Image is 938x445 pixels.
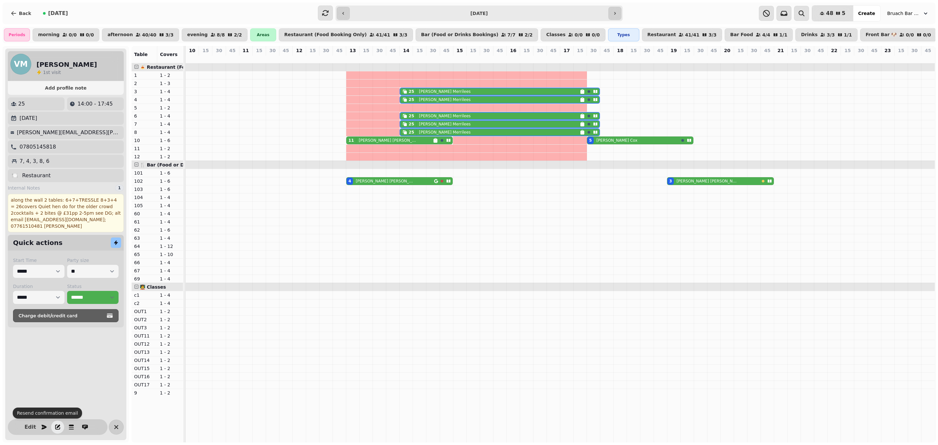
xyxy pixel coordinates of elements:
p: 15 [791,47,797,54]
p: OUT11 [134,333,155,339]
p: 1 - 6 [160,227,180,233]
p: 45 [657,47,663,54]
p: 30 [751,47,757,54]
span: 5 [842,11,846,16]
p: 0 [203,55,208,62]
p: 0 / 0 [592,33,600,37]
p: 0 [658,55,663,62]
span: [DATE] [48,11,68,16]
p: 1 - 6 [160,137,180,144]
p: [PERSON_NAME][EMAIL_ADDRESS][PERSON_NAME][DOMAIN_NAME] [17,129,121,136]
p: 15 [203,47,209,54]
p: 0 / 0 [906,33,914,37]
p: 1 - 2 [160,153,180,160]
p: 17 [563,47,570,54]
p: 41 / 41 [685,33,699,37]
p: Front Bar 🐶 [866,32,897,37]
p: [DATE] [20,114,37,122]
p: 14:00 - 17:45 [78,100,113,108]
p: 0 [257,55,262,62]
p: 16 [510,47,516,54]
p: OUT17 [134,381,155,388]
p: 4 [134,96,155,103]
span: 🍴 Bar (Food or Drinks Bookings) [140,162,224,167]
p: 1 - 4 [160,300,180,307]
p: 13 [349,47,356,54]
p: 5 [134,105,155,111]
p: 0 [337,55,342,62]
p: 0 [858,55,863,62]
p: 61 [134,219,155,225]
p: 1 - 2 [160,365,180,372]
p: 15 [417,47,423,54]
p: 3 / 3 [827,33,835,37]
p: 0 [216,55,221,62]
span: Bruach Bar & Restaurant [887,10,920,17]
p: 5 [591,55,596,62]
p: 1 - 2 [160,145,180,152]
p: OUT16 [134,373,155,380]
span: Internal Notes [8,185,40,191]
p: c2 [134,300,155,307]
p: 1 - 10 [160,251,180,258]
p: [PERSON_NAME] Cox [596,138,637,143]
p: 30 [376,47,382,54]
span: Table [134,52,148,57]
div: 25 [409,130,414,135]
p: 103 [134,186,155,193]
p: 1 - 6 [160,170,180,176]
p: 0 [511,55,516,62]
p: 25 [18,100,25,108]
p: 0 [230,55,235,62]
p: 19 [671,47,677,54]
p: 0 [872,55,877,62]
button: Front Bar 🐶0/00/0 [860,28,937,41]
p: 0 [711,55,717,62]
p: 7, 4, 3, 8, 6 [20,157,50,165]
p: 0 [685,55,690,62]
p: 0 / 0 [69,33,77,37]
p: 1 [134,72,155,79]
p: Bar (Food or Drinks Bookings) [421,32,498,37]
p: Restaurant (Food Booking Only) [284,32,367,37]
p: evening [187,32,208,37]
p: 45 [925,47,931,54]
span: 48 [826,11,833,16]
p: 1 - 2 [160,381,180,388]
p: 1 - 2 [160,341,180,347]
p: 30 [804,47,810,54]
p: 1 - 4 [160,202,180,209]
p: 0 [270,55,275,62]
div: 25 [409,113,414,119]
p: 15 [523,47,530,54]
span: Add profile note [16,86,116,90]
span: Create [858,11,875,16]
p: 20 [724,47,730,54]
p: 0 [845,55,850,62]
button: Create [853,6,880,21]
div: Periods [4,28,30,41]
p: 3 [134,88,155,95]
p: 7 / 7 [507,33,516,37]
p: 1 - 2 [160,308,180,315]
p: 15 [363,47,369,54]
p: 21 [777,47,784,54]
button: morning0/00/0 [33,28,99,41]
button: evening8/82/2 [182,28,248,41]
p: 10 [134,137,155,144]
p: [PERSON_NAME] Merrilees [419,113,471,119]
p: 0 [243,55,249,62]
p: 0 [310,55,315,62]
p: 0 [751,55,757,62]
button: Bar Food4/41/1 [725,28,793,41]
p: 0 [283,55,289,62]
p: 30 [911,47,917,54]
button: Restaurant (Food Booking Only)41/413/3 [279,28,413,41]
div: Areas [250,28,276,41]
p: 7 [134,121,155,127]
p: 102 [134,178,155,184]
p: 12 [296,47,302,54]
p: 45 [711,47,717,54]
p: c1 [134,292,155,298]
p: 1 - 6 [160,178,180,184]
